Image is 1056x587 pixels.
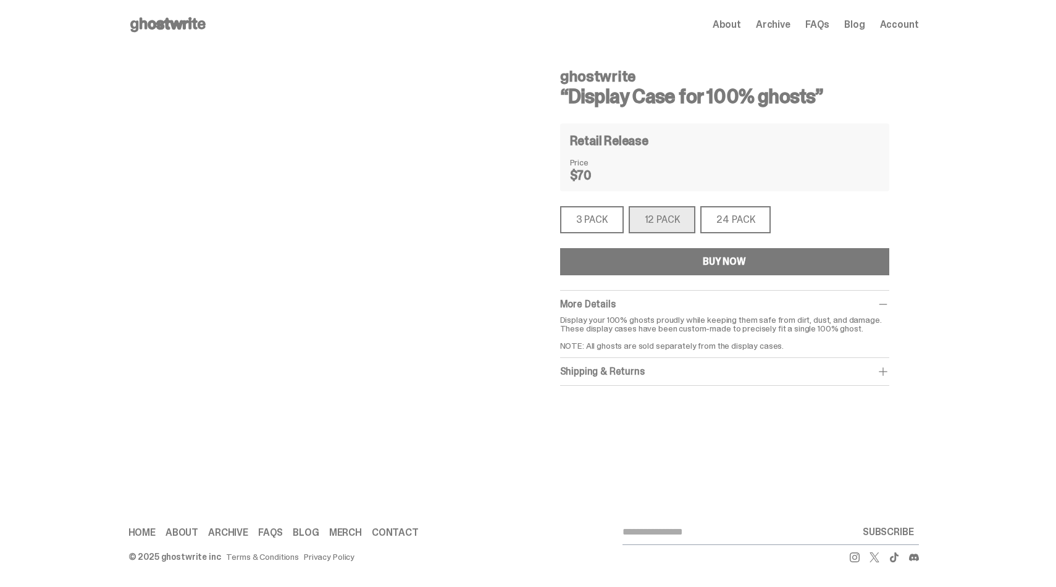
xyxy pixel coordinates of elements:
h4: ghostwrite [560,69,889,84]
div: 12 PACK [629,206,696,233]
dt: Price [570,158,632,167]
a: Blog [293,528,319,538]
div: 3 PACK [560,206,624,233]
p: Display your 100% ghosts proudly while keeping them safe from dirt, dust, and damage. These displ... [560,315,889,350]
button: SUBSCRIBE [858,520,919,544]
h4: Retail Release [570,135,648,147]
a: About [166,528,198,538]
a: Merch [329,528,362,538]
a: About [713,20,741,30]
h3: “Display Case for 100% ghosts” [560,86,889,106]
a: FAQs [805,20,829,30]
a: Archive [208,528,248,538]
div: BUY NOW [703,257,746,267]
span: More Details [560,298,616,310]
div: 24 PACK [700,206,771,233]
div: Shipping & Returns [560,365,889,378]
div: © 2025 ghostwrite inc [128,552,221,561]
a: FAQs [258,528,283,538]
button: BUY NOW [560,248,889,275]
a: Terms & Conditions [226,552,299,561]
a: Contact [372,528,419,538]
a: Blog [844,20,865,30]
a: Archive [756,20,790,30]
a: Home [128,528,156,538]
dd: $70 [570,169,632,181]
a: Privacy Policy [304,552,354,561]
a: Account [880,20,919,30]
